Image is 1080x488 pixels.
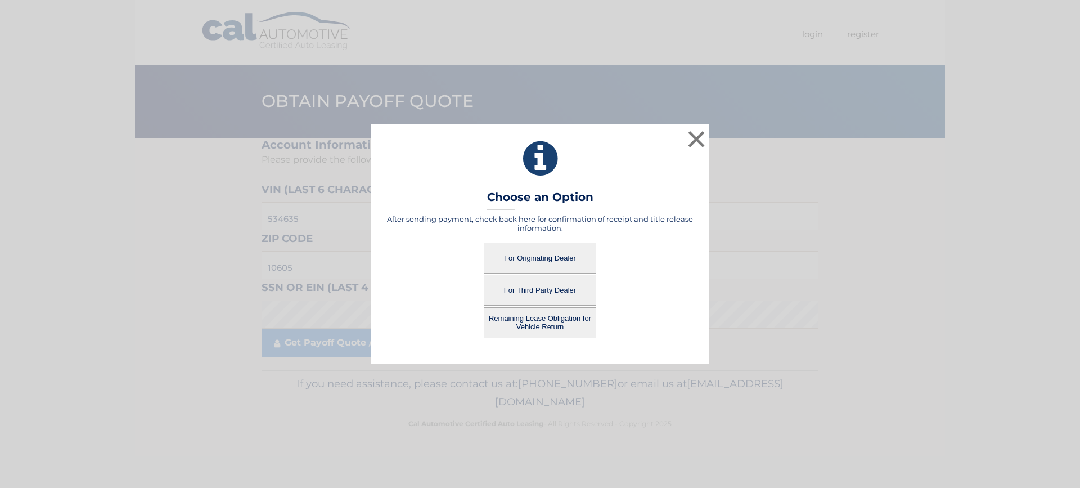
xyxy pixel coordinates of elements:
[484,275,596,306] button: For Third Party Dealer
[484,243,596,274] button: For Originating Dealer
[487,190,593,210] h3: Choose an Option
[685,128,708,150] button: ×
[385,214,695,232] h5: After sending payment, check back here for confirmation of receipt and title release information.
[484,307,596,338] button: Remaining Lease Obligation for Vehicle Return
